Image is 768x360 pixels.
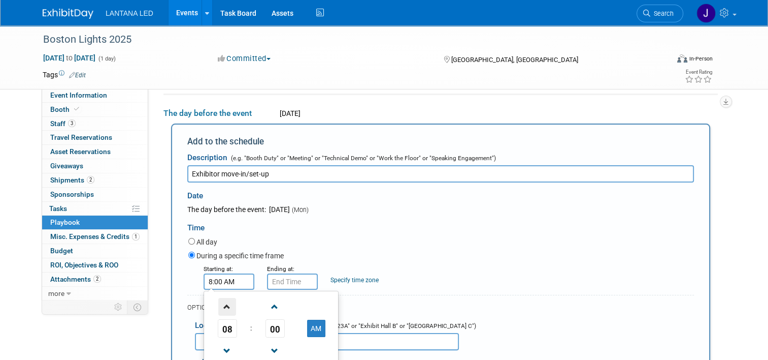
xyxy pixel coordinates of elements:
button: Committed [214,53,275,64]
a: Misc. Expenses & Credits1 [42,230,148,244]
span: [DATE] [277,109,300,117]
a: Specify time zone [330,277,379,284]
div: In-Person [689,55,713,63]
span: Pick Minute [265,319,285,338]
img: ExhibitDay [43,9,93,19]
input: End Time [267,274,318,290]
span: ROI, Objectives & ROO [50,261,118,269]
td: Personalize Event Tab Strip [110,301,127,314]
span: Staff [50,119,76,128]
a: Attachments2 [42,273,148,286]
span: The day before the event [163,108,275,119]
a: Staff3 [42,117,148,131]
i: Booth reservation complete [74,106,79,112]
span: Giveaways [50,162,83,170]
div: Date [187,183,389,204]
span: The day before the event: [187,205,266,214]
td: Toggle Event Tabs [127,301,148,314]
a: Giveaways [42,159,148,173]
span: LANTANA LED [106,9,153,17]
span: more [48,289,64,297]
span: 3 [68,119,76,127]
span: Tasks [49,204,67,213]
a: ROI, Objectives & ROO [42,258,148,272]
span: Description [187,153,227,162]
a: Shipments2 [42,173,148,187]
span: to [64,54,74,62]
span: Travel Reservations [50,133,112,141]
a: Event Information [42,88,148,102]
div: Time [187,215,694,236]
div: Boston Lights 2025 [40,31,656,49]
span: Asset Reservations [50,147,111,156]
span: Budget [50,247,73,255]
span: [DATE] [DATE] [43,53,96,63]
span: Sponsorships [50,190,94,198]
a: Playbook [42,216,148,229]
a: Edit [69,72,86,79]
a: Travel Reservations [42,131,148,144]
a: Tasks [42,202,148,216]
a: Asset Reservations [42,145,148,159]
span: (Mon) [291,206,309,214]
span: Attachments [50,275,101,283]
a: Sponsorships [42,188,148,201]
td: Tags [43,70,86,80]
span: Pick Hour [218,319,237,338]
span: [GEOGRAPHIC_DATA], [GEOGRAPHIC_DATA] [451,56,578,64]
span: 2 [87,176,94,184]
button: AM [307,320,325,337]
span: (1 day) [97,55,116,62]
span: Event Information [50,91,107,99]
small: Ending at: [267,265,294,273]
a: more [42,287,148,301]
img: Jane Divis [696,4,716,23]
span: Playbook [50,218,80,226]
label: All day [196,237,217,247]
small: Starting at: [204,265,233,273]
div: Add to the schedule [187,135,694,147]
span: (e.g. "Exhibit Booth" or "Meeting Room 123A" or "Exhibit Hall B" or "[GEOGRAPHIC_DATA] C") [227,322,476,329]
img: Format-Inperson.png [677,54,687,63]
span: [DATE] [268,205,290,214]
body: Rich Text Area. Press ALT-0 for help. [6,4,484,14]
div: Event Rating [685,70,712,75]
div: Event Format [614,53,713,68]
a: Booth [42,103,148,116]
span: (e.g. "Booth Duty" or "Meeting" or "Technical Demo" or "Work the Floor" or "Speaking Engagement") [229,155,496,162]
span: Misc. Expenses & Credits [50,232,140,241]
a: Budget [42,244,148,258]
span: Search [650,10,674,17]
label: During a specific time frame [196,251,284,261]
td: : [248,319,254,338]
a: Increment Minute [265,293,285,319]
span: 2 [93,275,101,283]
span: Location [195,321,225,330]
div: OPTIONAL DETAILS: [187,303,694,312]
input: Start Time [204,274,254,290]
span: Booth [50,105,81,113]
a: Increment Hour [218,293,237,319]
span: 1 [132,233,140,241]
a: Search [637,5,683,22]
span: Shipments [50,176,94,184]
